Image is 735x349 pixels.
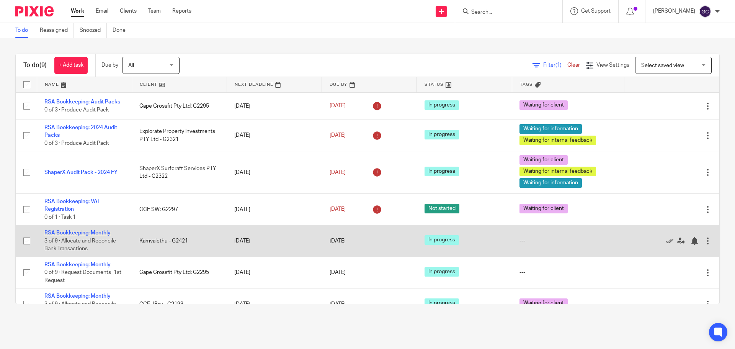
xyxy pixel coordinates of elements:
[330,133,346,138] span: [DATE]
[519,237,617,245] div: ---
[519,204,568,213] span: Waiting for client
[425,167,459,176] span: In progress
[44,215,76,220] span: 0 of 1 · Task 1
[172,7,191,15] a: Reports
[227,225,322,257] td: [DATE]
[330,170,346,175] span: [DATE]
[653,7,695,15] p: [PERSON_NAME]
[132,257,227,288] td: Cape Crossfit Pty Ltd: G2295
[96,7,108,15] a: Email
[227,120,322,151] td: [DATE]
[519,155,568,165] span: Waiting for client
[519,167,596,176] span: Waiting for internal feedback
[132,92,227,120] td: Cape Crossfit Pty Ltd: G2295
[227,151,322,194] td: [DATE]
[666,237,677,245] a: Mark as done
[425,267,459,277] span: In progress
[519,178,582,188] span: Waiting for information
[44,99,120,105] a: RSA Bookkeeping: Audit Packs
[132,225,227,257] td: Kamvalethu - G2421
[470,9,539,16] input: Search
[148,7,161,15] a: Team
[113,23,131,38] a: Done
[519,298,568,308] span: Waiting for client
[330,301,346,307] span: [DATE]
[44,230,111,236] a: RSA Bookkeeping: Monthly
[40,23,74,38] a: Reassigned
[227,194,322,225] td: [DATE]
[132,120,227,151] td: Explorate Property Investments PTY Ltd - G2321
[227,288,322,320] td: [DATE]
[520,82,533,87] span: Tags
[23,61,47,69] h1: To do
[44,238,116,252] span: 3 of 9 · Allocate and Reconcile Bank Transactions
[227,257,322,288] td: [DATE]
[330,207,346,212] span: [DATE]
[44,293,111,299] a: RSA Bookkeeping: Monthly
[44,199,100,212] a: RSA Bookkeeping: VAT Registration
[596,62,629,68] span: View Settings
[425,130,459,139] span: In progress
[641,63,684,68] span: Select saved view
[581,8,611,14] span: Get Support
[15,6,54,16] img: Pixie
[330,270,346,275] span: [DATE]
[44,107,109,113] span: 0 of 3 · Produce Audit Pack
[519,100,568,110] span: Waiting for client
[128,63,134,68] span: All
[425,100,459,110] span: In progress
[39,62,47,68] span: (9)
[227,92,322,120] td: [DATE]
[519,136,596,145] span: Waiting for internal feedback
[132,288,227,320] td: CCF JBay - G2193
[54,57,88,74] a: + Add task
[425,204,459,213] span: Not started
[101,61,118,69] p: Due by
[44,170,118,175] a: ShaperX Audit Pack - 2024 FY
[44,270,121,283] span: 0 of 9 · Request Documents_1st Request
[44,125,117,138] a: RSA Bookkeeping: 2024 Audit Packs
[543,62,567,68] span: Filter
[330,238,346,244] span: [DATE]
[699,5,711,18] img: svg%3E
[44,141,109,146] span: 0 of 3 · Produce Audit Pack
[425,235,459,245] span: In progress
[120,7,137,15] a: Clients
[132,151,227,194] td: ShaperX Surfcraft Services PTY Ltd - G2322
[44,301,116,315] span: 3 of 9 · Allocate and Reconcile Bank Transactions
[519,269,617,276] div: ---
[519,124,582,134] span: Waiting for information
[330,103,346,109] span: [DATE]
[80,23,107,38] a: Snoozed
[132,194,227,225] td: CCF SW: G2297
[567,62,580,68] a: Clear
[555,62,562,68] span: (1)
[15,23,34,38] a: To do
[71,7,84,15] a: Work
[44,262,111,267] a: RSA Bookkeeping: Monthly
[425,298,459,308] span: In progress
